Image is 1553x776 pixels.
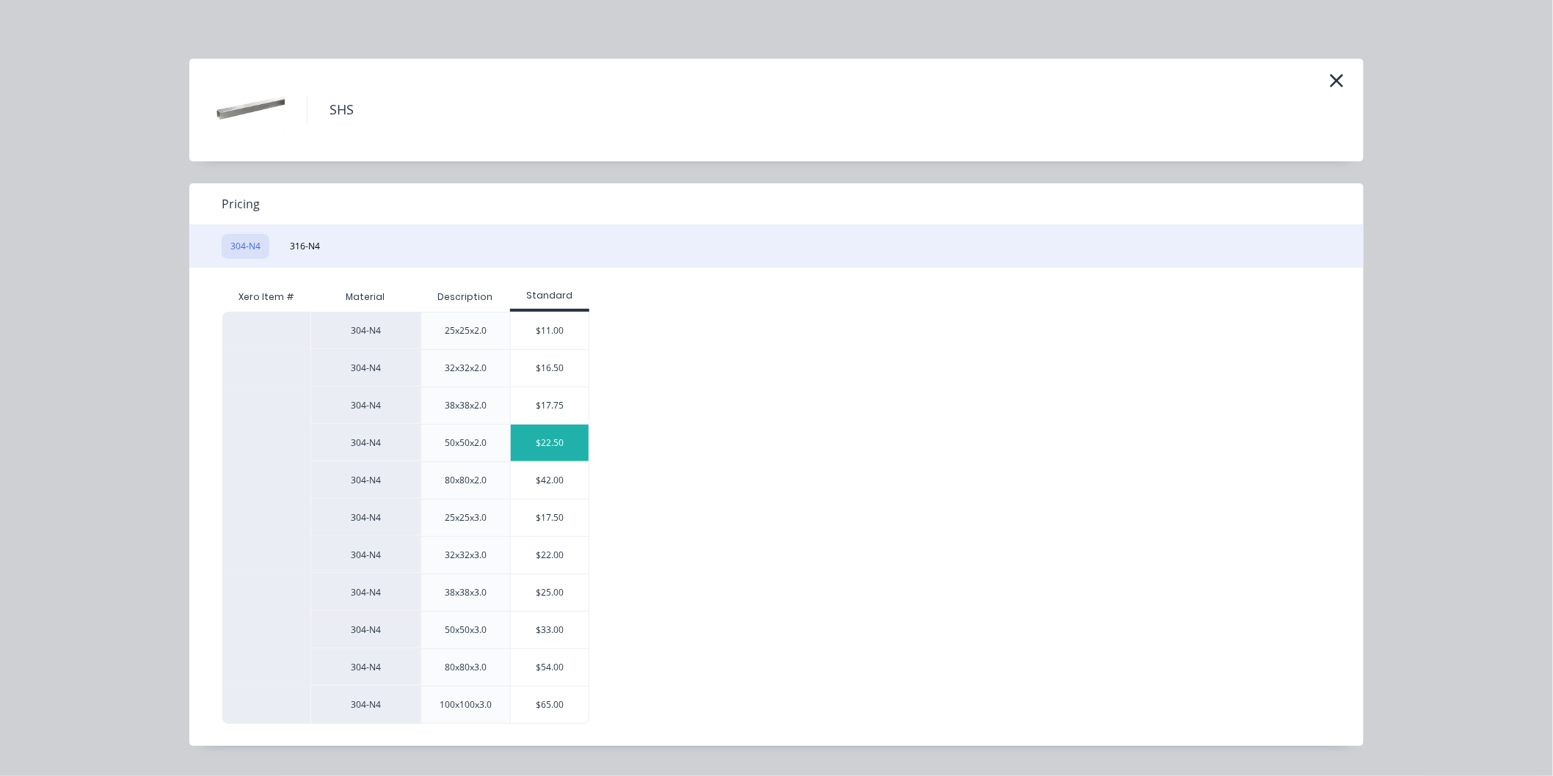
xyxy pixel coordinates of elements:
[222,282,310,312] div: Xero Item #
[511,462,589,499] div: $42.00
[445,399,487,412] div: 38x38x2.0
[426,279,504,315] div: Description
[445,436,487,450] div: 50x50x2.0
[310,536,421,574] div: 304-N4
[310,574,421,611] div: 304-N4
[310,648,421,686] div: 304-N4
[222,195,260,213] span: Pricing
[511,499,589,536] div: $17.50
[511,425,589,461] div: $22.50
[310,461,421,499] div: 304-N4
[511,574,589,611] div: $25.00
[511,350,589,387] div: $16.50
[445,362,487,375] div: 32x32x2.0
[445,474,487,487] div: 80x80x2.0
[310,312,421,349] div: 304-N4
[222,234,269,259] button: 304-N4
[511,649,589,686] div: $54.00
[445,324,487,337] div: 25x25x2.0
[511,387,589,424] div: $17.75
[310,686,421,724] div: 304-N4
[310,387,421,424] div: 304-N4
[511,687,589,723] div: $65.00
[281,234,329,259] button: 316-N4
[440,698,492,711] div: 100x100x3.0
[445,511,487,524] div: 25x25x3.0
[445,623,487,637] div: 50x50x3.0
[445,661,487,674] div: 80x80x3.0
[310,499,421,536] div: 304-N4
[307,96,376,124] h4: SHS
[511,537,589,574] div: $22.00
[211,73,285,147] img: SHS
[310,349,421,387] div: 304-N4
[445,586,487,599] div: 38x38x3.0
[310,611,421,648] div: 304-N4
[511,612,589,648] div: $33.00
[445,549,487,562] div: 32x32x3.0
[310,424,421,461] div: 304-N4
[511,312,589,349] div: $11.00
[310,282,421,312] div: Material
[510,289,590,302] div: Standard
